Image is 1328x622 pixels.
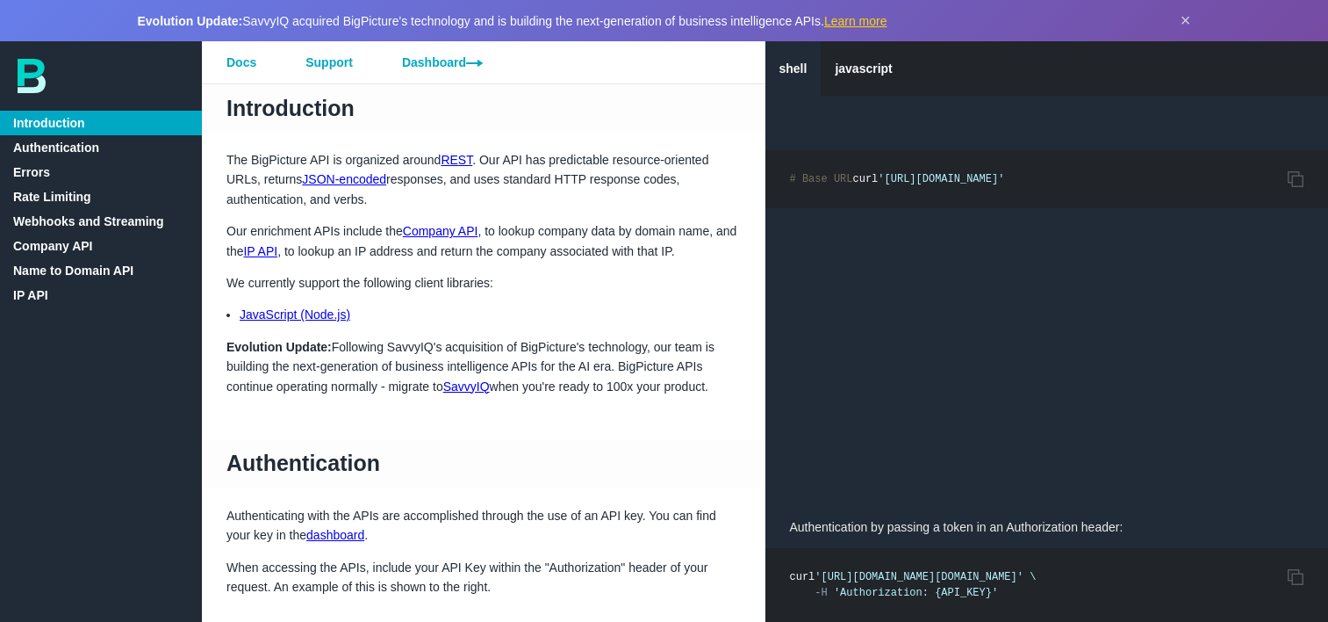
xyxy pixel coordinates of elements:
a: Docs [202,41,281,83]
img: bp-logo-B-teal.svg [18,59,46,93]
span: \ [1030,571,1036,583]
strong: Evolution Update: [226,340,332,354]
p: Our enrichment APIs include the , to lookup company data by domain name, and the , to lookup an I... [202,221,765,261]
p: We currently support the following client libraries: [202,273,765,293]
span: SavvyIQ acquired BigPicture's technology and is building the next-generation of business intellig... [138,14,887,28]
code: curl [790,173,1005,185]
a: shell [765,41,822,96]
h1: Authentication [202,440,765,488]
h1: Introduction [202,84,765,132]
a: dashboard [306,528,364,542]
button: Dismiss announcement [1181,11,1191,31]
span: 'Authorization: {API_KEY}' [834,587,998,599]
a: Dashboard [377,41,507,83]
p: The BigPicture API is organized around . Our API has predictable resource-oriented URLs, returns ... [202,150,765,209]
code: curl [790,571,1037,599]
a: JSON-encoded [302,172,386,186]
span: '[URL][DOMAIN_NAME][DOMAIN_NAME]' [815,571,1023,583]
a: Company API [403,224,478,238]
a: IP API [243,244,277,258]
a: JavaScript (Node.js) [240,307,350,322]
a: REST [441,153,472,167]
a: SavvyIQ [443,380,490,394]
a: Learn more [824,14,887,28]
p: Authenticating with the APIs are accomplished through the use of an API key. You can find your ke... [202,506,765,546]
strong: Evolution Update: [138,14,243,28]
a: javascript [821,41,906,96]
span: # Base URL [790,173,853,185]
p: When accessing the APIs, include your API Key within the "Authorization" header of your request. ... [202,558,765,597]
span: '[URL][DOMAIN_NAME]' [878,173,1004,185]
span: -H [815,587,827,599]
a: Support [281,41,377,83]
p: Following SavvyIQ's acquisition of BigPicture's technology, our team is building the next-generat... [202,337,765,396]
